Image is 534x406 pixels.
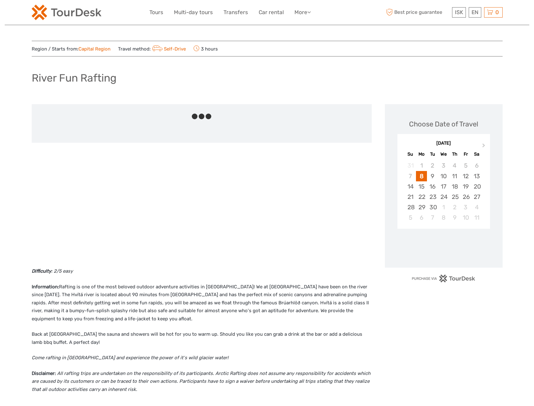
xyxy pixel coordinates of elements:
div: Choose Saturday, October 4th, 2025 [471,202,482,212]
div: Th [449,150,460,158]
div: Choose Friday, October 3rd, 2025 [460,202,471,212]
div: Sa [471,150,482,158]
h1: River Fun Rafting [32,72,116,84]
div: Choose Thursday, October 2nd, 2025 [449,202,460,212]
span: Region / Starts from: [32,46,111,52]
a: Self-Drive [151,46,186,52]
em: Come rafting in [GEOGRAPHIC_DATA] and experience the power of it‘s wild glacier water! [32,355,229,361]
div: month 2025-09 [399,160,488,223]
a: Capital Region [78,46,111,52]
a: Tours [149,8,163,17]
div: Choose Saturday, September 13th, 2025 [471,171,482,181]
div: Choose Thursday, October 9th, 2025 [449,212,460,223]
strong: Information: [32,284,59,290]
strong: Difficulty [32,268,51,274]
div: Choose Friday, October 10th, 2025 [460,212,471,223]
div: Choose Tuesday, September 16th, 2025 [427,181,438,192]
div: Choose Tuesday, September 9th, 2025 [427,171,438,181]
div: Choose Thursday, September 18th, 2025 [449,181,460,192]
div: Choose Monday, October 6th, 2025 [416,212,427,223]
button: Next Month [479,142,489,152]
img: 120-15d4194f-c635-41b9-a512-a3cb382bfb57_logo_small.png [32,5,101,20]
div: We [438,150,449,158]
div: Not available Thursday, September 4th, 2025 [449,160,460,171]
span: ISK [455,9,463,15]
div: Not available Wednesday, September 3rd, 2025 [438,160,449,171]
p: Rafting is one of the most beloved outdoor adventure activities in [GEOGRAPHIC_DATA]! We at [GEOG... [32,283,372,323]
div: Choose Friday, September 19th, 2025 [460,181,471,192]
div: Choose Wednesday, October 8th, 2025 [438,212,449,223]
a: More [294,8,311,17]
div: Choose Friday, September 12th, 2025 [460,171,471,181]
div: Choose Monday, September 29th, 2025 [416,202,427,212]
div: Choose Thursday, September 11th, 2025 [449,171,460,181]
em: All rafting trips are undertaken on the responsibility of its participants. Arctic Rafting does n... [32,371,370,392]
div: Choose Sunday, September 14th, 2025 [405,181,416,192]
a: Car rental [259,8,284,17]
div: Loading... [442,245,446,249]
div: Choose Sunday, October 5th, 2025 [405,212,416,223]
div: Choose Wednesday, September 10th, 2025 [438,171,449,181]
div: Choose Monday, September 15th, 2025 [416,181,427,192]
div: Fr [460,150,471,158]
div: Tu [427,150,438,158]
div: Choose Saturday, October 11th, 2025 [471,212,482,223]
div: [DATE] [397,140,490,147]
span: 3 hours [193,44,218,53]
a: Multi-day tours [174,8,213,17]
div: Choose Date of Travel [409,119,478,129]
em: : 2/5 easy [51,268,73,274]
div: Not available Monday, September 1st, 2025 [416,160,427,171]
div: Not available Sunday, September 7th, 2025 [405,171,416,181]
div: Choose Monday, September 22nd, 2025 [416,192,427,202]
span: 0 [494,9,500,15]
div: Choose Saturday, September 20th, 2025 [471,181,482,192]
div: Choose Sunday, September 21st, 2025 [405,192,416,202]
div: Not available Tuesday, September 2nd, 2025 [427,160,438,171]
div: Mo [416,150,427,158]
div: Su [405,150,416,158]
div: Choose Thursday, September 25th, 2025 [449,192,460,202]
div: Choose Wednesday, September 17th, 2025 [438,181,449,192]
div: Choose Monday, September 8th, 2025 [416,171,427,181]
div: EN [469,7,481,18]
p: Back at [GEOGRAPHIC_DATA] the sauna and showers will be hot for you to warm up. Should you like y... [32,330,372,346]
div: Choose Friday, September 26th, 2025 [460,192,471,202]
div: Choose Sunday, September 28th, 2025 [405,202,416,212]
div: Not available Sunday, August 31st, 2025 [405,160,416,171]
strong: Disclaimer: [32,371,56,376]
span: Travel method: [118,44,186,53]
div: Choose Wednesday, October 1st, 2025 [438,202,449,212]
div: Not available Friday, September 5th, 2025 [460,160,471,171]
div: Choose Tuesday, September 30th, 2025 [427,202,438,212]
span: Best price guarantee [385,7,450,18]
div: Choose Saturday, September 27th, 2025 [471,192,482,202]
div: Choose Tuesday, September 23rd, 2025 [427,192,438,202]
div: Not available Saturday, September 6th, 2025 [471,160,482,171]
img: PurchaseViaTourDesk.png [412,275,475,282]
div: Choose Tuesday, October 7th, 2025 [427,212,438,223]
a: Transfers [224,8,248,17]
div: Choose Wednesday, September 24th, 2025 [438,192,449,202]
